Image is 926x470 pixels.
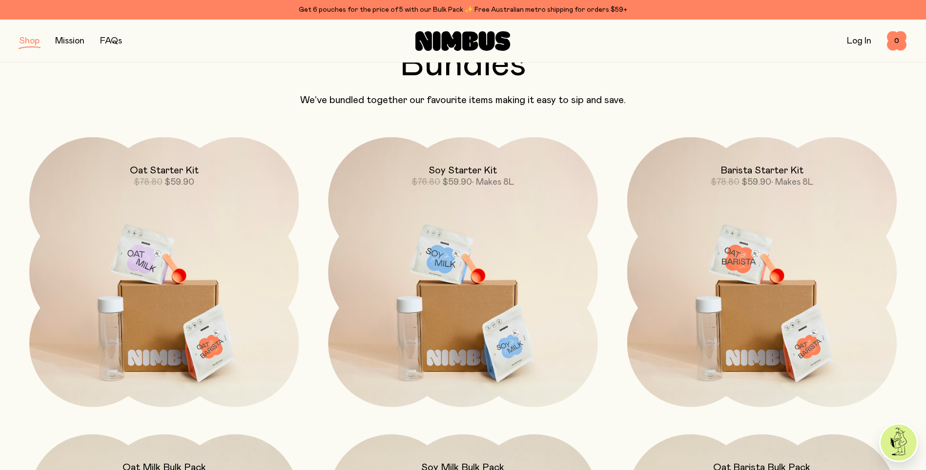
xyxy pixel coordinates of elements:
[881,425,917,461] img: agent
[130,165,199,176] h2: Oat Starter Kit
[711,178,740,187] span: $78.80
[20,4,906,16] div: Get 6 pouches for the price of 5 with our Bulk Pack ✨ Free Australian metro shipping for orders $59+
[20,94,906,106] p: We’ve bundled together our favourite items making it easy to sip and save.
[20,47,906,83] h2: Bundles
[55,37,84,45] a: Mission
[429,165,497,176] h2: Soy Starter Kit
[29,137,299,407] a: Oat Starter Kit$78.80$59.90
[741,178,771,187] span: $59.90
[412,178,440,187] span: $76.80
[771,178,813,187] span: • Makes 8L
[847,37,871,45] a: Log In
[627,137,897,407] a: Barista Starter Kit$78.80$59.90• Makes 8L
[720,165,803,176] h2: Barista Starter Kit
[165,178,194,187] span: $59.90
[134,178,163,187] span: $78.80
[328,137,597,407] a: Soy Starter Kit$76.80$59.90• Makes 8L
[472,178,514,187] span: • Makes 8L
[887,31,906,51] button: 0
[100,37,122,45] a: FAQs
[442,178,472,187] span: $59.90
